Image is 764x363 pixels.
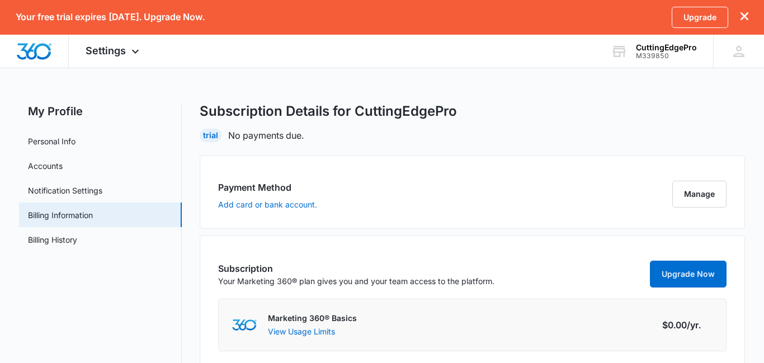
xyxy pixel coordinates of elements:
a: Accounts [28,160,63,172]
button: dismiss this dialog [741,12,748,22]
h3: Subscription [218,262,494,275]
p: No payments due. [228,129,304,142]
div: Trial [200,129,221,142]
a: Billing Information [28,209,93,221]
div: account name [636,43,697,52]
h2: My Profile [19,103,182,120]
a: Personal Info [28,135,76,147]
h3: Payment Method [218,181,317,194]
p: Marketing 360® Basics [268,313,357,324]
a: Upgrade [672,7,728,28]
span: Settings [86,45,126,56]
a: Billing History [28,234,77,246]
a: Upgrade Now [650,261,727,287]
h1: Subscription Details for CuttingEdgePro [200,103,457,120]
p: Your Marketing 360® plan gives you and your team access to the platform. [218,275,494,287]
button: View Usage Limits [268,326,335,337]
div: $0.00 [662,318,715,332]
span: /yr. [687,318,701,332]
a: Notification Settings [28,185,102,196]
p: Your free trial expires [DATE]. Upgrade Now. [16,12,205,22]
div: account id [636,52,697,60]
div: Settings [69,35,159,68]
button: Manage [672,181,727,208]
button: Add card or bank account. [218,201,317,209]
